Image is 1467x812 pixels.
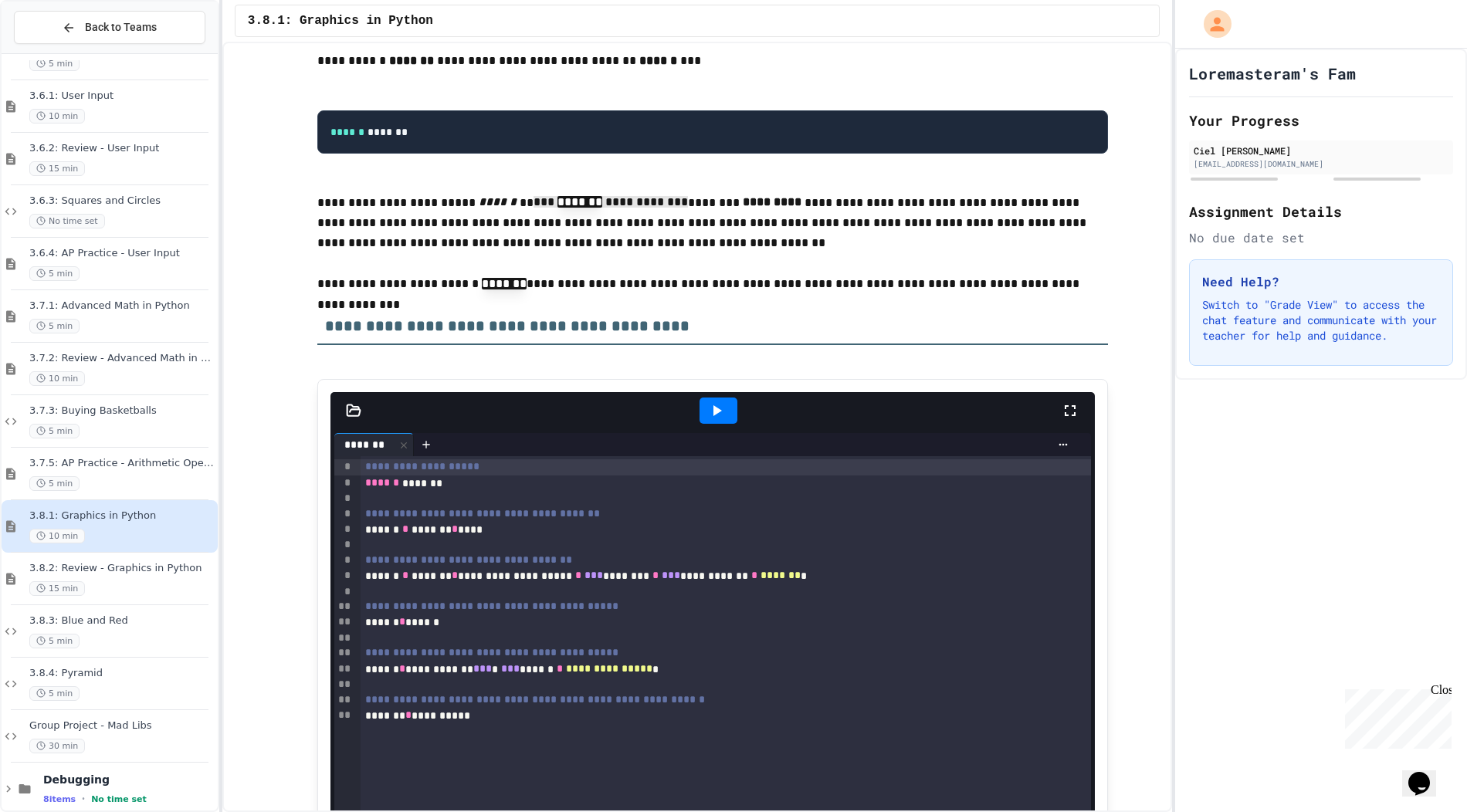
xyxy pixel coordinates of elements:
span: 3.7.3: Buying Basketballs [29,404,215,418]
span: Group Project - Mad Libs [29,719,215,732]
div: Chat with us now!Close [6,6,107,98]
span: 15 min [29,581,85,596]
span: 5 min [29,319,80,333]
span: 3.6.2: Review - User Input [29,142,215,155]
span: 3.7.1: Advanced Math in Python [29,299,215,313]
span: 3.7.2: Review - Advanced Math in Python [29,352,215,365]
span: 3.8.4: Pyramid [29,667,215,680]
span: 5 min [29,56,80,71]
h3: Need Help? [1202,272,1440,291]
span: 5 min [29,476,80,491]
div: No due date set [1189,228,1453,247]
span: 5 min [29,424,80,438]
span: 10 min [29,109,85,123]
span: 3.8.1: Graphics in Python [29,509,215,523]
p: Switch to "Grade View" to access the chat feature and communicate with your teacher for help and ... [1202,297,1440,343]
span: No time set [29,214,105,228]
span: 3.8.2: Review - Graphics in Python [29,562,215,575]
span: 3.8.3: Blue and Red [29,614,215,628]
span: No time set [91,794,147,804]
span: 5 min [29,634,80,648]
h2: Assignment Details [1189,201,1453,222]
span: 3.6.4: AP Practice - User Input [29,247,215,260]
span: • [82,793,85,805]
div: My Account [1187,6,1235,42]
span: Debugging [43,773,215,787]
span: 30 min [29,739,85,753]
span: 8 items [43,794,76,804]
h1: Loremasteram's Fam [1189,63,1356,84]
span: 10 min [29,371,85,386]
span: Back to Teams [85,19,157,36]
span: 3.7.5: AP Practice - Arithmetic Operators [29,457,215,470]
span: 3.6.3: Squares and Circles [29,195,215,208]
span: 3.8.1: Graphics in Python [248,12,433,30]
div: [EMAIL_ADDRESS][DOMAIN_NAME] [1194,158,1448,170]
div: Ciel [PERSON_NAME] [1194,144,1448,157]
button: Back to Teams [14,11,205,44]
span: 15 min [29,161,85,176]
span: 5 min [29,686,80,701]
iframe: chat widget [1402,750,1452,797]
span: 3.6.1: User Input [29,90,215,103]
h2: Your Progress [1189,110,1453,131]
span: 5 min [29,266,80,281]
iframe: chat widget [1339,683,1452,749]
span: 10 min [29,529,85,543]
